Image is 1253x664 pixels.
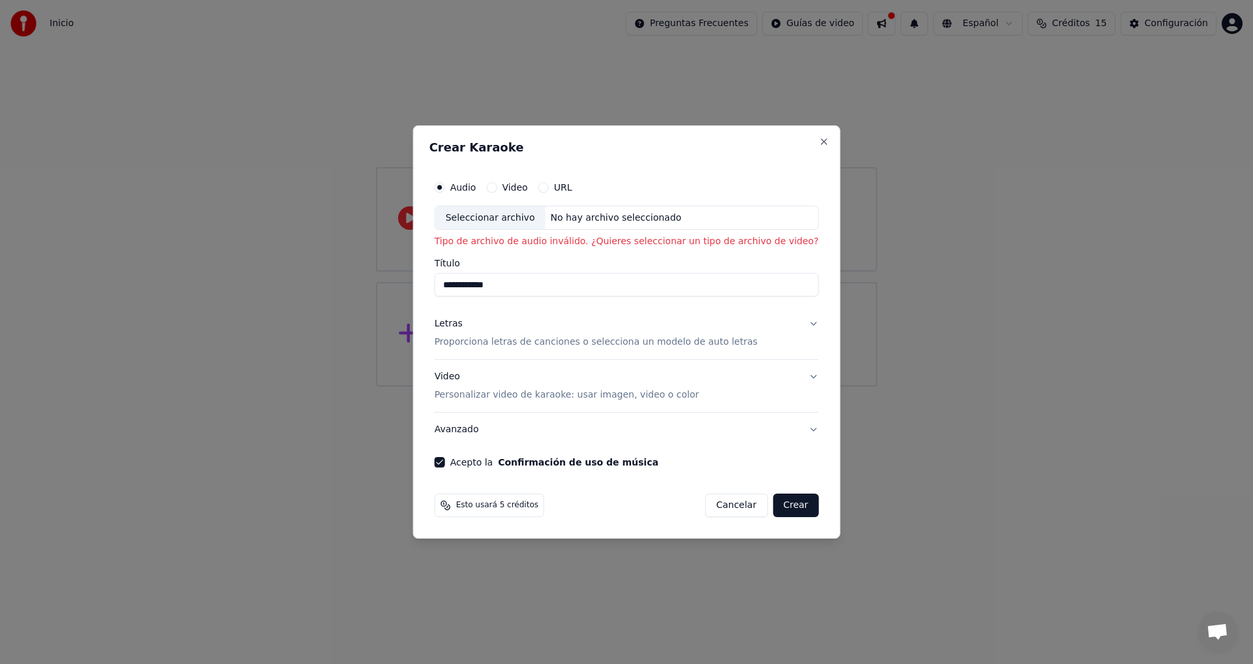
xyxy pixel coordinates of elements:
[450,458,658,467] label: Acepto la
[435,336,758,349] p: Proporciona letras de canciones o selecciona un modelo de auto letras
[435,318,463,331] div: Letras
[554,183,572,192] label: URL
[498,458,658,467] button: Acepto la
[435,206,546,230] div: Seleccionar archivo
[705,494,767,517] button: Cancelar
[435,413,819,447] button: Avanzado
[435,308,819,360] button: LetrasProporciona letras de canciones o selecciona un modelo de auto letras
[450,183,476,192] label: Audio
[773,494,818,517] button: Crear
[435,259,819,268] label: Título
[435,236,819,249] p: Tipo de archivo de audio inválido. ¿Quieres seleccionar un tipo de archivo de video?
[545,212,687,225] div: No hay archivo seleccionado
[435,360,819,412] button: VideoPersonalizar video de karaoke: usar imagen, video o color
[435,370,699,402] div: Video
[435,388,699,402] p: Personalizar video de karaoke: usar imagen, video o color
[429,142,824,153] h2: Crear Karaoke
[456,500,538,511] span: Esto usará 5 créditos
[502,183,527,192] label: Video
